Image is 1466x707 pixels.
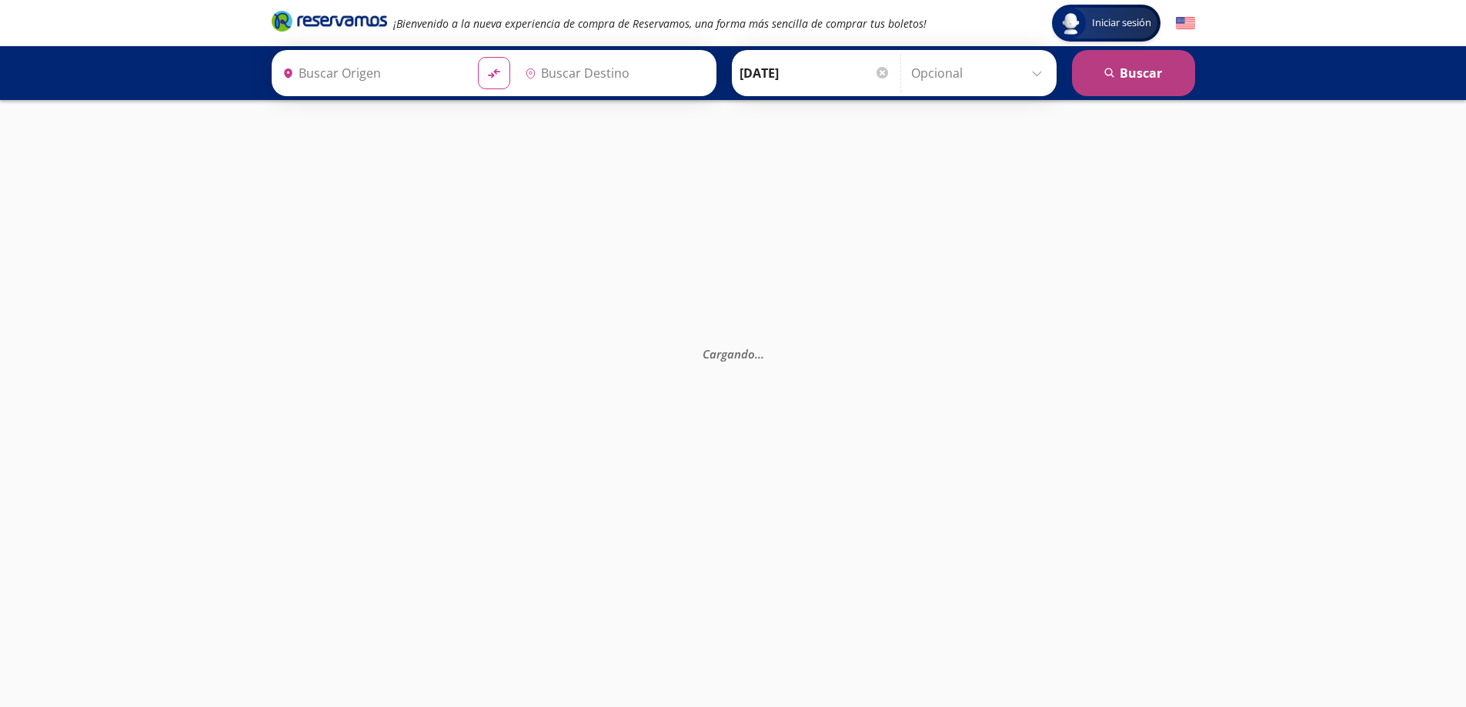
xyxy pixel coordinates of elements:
span: . [758,345,761,361]
button: English [1176,14,1195,33]
input: Buscar Destino [519,54,708,92]
span: Iniciar sesión [1086,15,1157,31]
button: Buscar [1072,50,1195,96]
input: Buscar Origen [276,54,466,92]
input: Elegir Fecha [740,54,890,92]
span: . [761,345,764,361]
a: Brand Logo [272,9,387,37]
em: ¡Bienvenido a la nueva experiencia de compra de Reservamos, una forma más sencilla de comprar tus... [393,16,927,31]
em: Cargando [703,345,764,361]
input: Opcional [911,54,1049,92]
i: Brand Logo [272,9,387,32]
span: . [755,345,758,361]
